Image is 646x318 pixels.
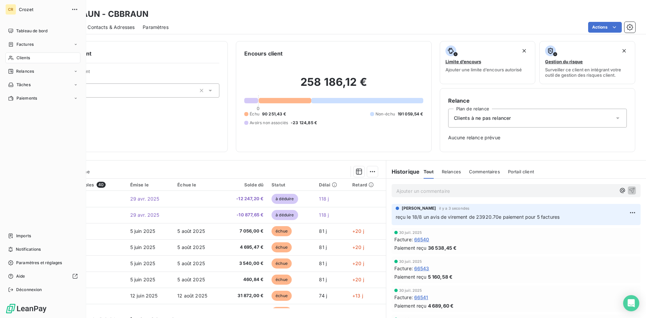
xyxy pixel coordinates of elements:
a: Relances [5,66,80,77]
span: Propriétés Client [54,69,219,78]
span: 90 251,43 € [262,111,286,117]
div: Statut [272,182,311,187]
span: 81 j [319,244,327,250]
span: 5 août 2025 [177,244,205,250]
span: Tâches [16,82,31,88]
span: à déduire [272,194,298,204]
button: Gestion du risqueSurveiller ce client en intégrant votre outil de gestion des risques client. [539,41,635,84]
span: Relances [16,68,34,74]
span: +20 j [352,260,364,266]
span: Clients à ne pas relancer [454,115,511,121]
span: à déduire [272,210,298,220]
img: Logo LeanPay [5,303,47,314]
span: 5 août 2025 [177,260,205,266]
span: Tableau de bord [16,28,47,34]
span: Paramètres [143,24,169,31]
span: 5 juin 2025 [130,244,155,250]
h3: CBBRAUN - CBBRAUN [59,8,149,20]
span: 12 juin 2025 [130,293,158,298]
span: 36 538,45 € [428,244,457,251]
span: échue [272,291,292,301]
span: 81 j [319,228,327,234]
span: 5 juin 2025 [130,228,155,234]
div: CR [5,4,16,15]
button: Limite d’encoursAjouter une limite d’encours autorisé [440,41,536,84]
h6: Encours client [244,49,283,58]
span: -12 247,20 € [227,196,263,202]
div: Solde dû [227,182,263,187]
a: Tâches [5,79,80,90]
span: Clients [16,55,30,61]
span: [PERSON_NAME] [402,205,436,211]
span: il y a 3 secondes [439,206,470,210]
span: Déconnexion [16,287,42,293]
span: Échu [250,111,259,117]
span: Limite d’encours [445,59,481,64]
span: Facture : [394,236,413,243]
span: Non-échu [375,111,395,117]
span: 30 juil. 2025 [399,288,422,292]
div: Délai [319,182,344,187]
span: Avoirs non associés [250,120,288,126]
span: -23 124,85 € [291,120,317,126]
span: 12 août 2025 [177,293,207,298]
div: Pièces comptables [52,182,122,188]
span: Tout [424,169,434,174]
span: Paiement reçu [394,244,427,251]
span: Contacts & Adresses [87,24,135,31]
span: 30 juil. 2025 [399,259,422,263]
div: Open Intercom Messenger [623,295,639,311]
span: reçu le 18/8 un avis de virement de 23920.70e paiement pour 5 factures [396,214,560,220]
span: Surveiller ce client en intégrant votre outil de gestion des risques client. [545,67,630,78]
span: Facture : [394,294,413,301]
a: Aide [5,271,80,282]
span: échue [272,242,292,252]
span: +20 j [352,277,364,282]
span: Relances [442,169,461,174]
span: 460,84 € [227,276,263,283]
h6: Historique [386,168,420,176]
span: Notifications [16,246,41,252]
span: 191 059,54 € [398,111,423,117]
span: 29 avr. 2025 [130,212,159,218]
span: 0 [257,106,259,111]
div: Émise le [130,182,170,187]
span: 5 juin 2025 [130,277,155,282]
h2: 258 186,12 € [244,75,423,96]
a: Imports [5,231,80,241]
span: +20 j [352,244,364,250]
span: Portail client [508,169,534,174]
a: Tableau de bord [5,26,80,36]
span: 3 540,00 € [227,260,263,267]
div: Échue le [177,182,219,187]
span: 74 j [319,293,327,298]
span: 66541 [414,294,428,301]
span: 66540 [414,236,429,243]
span: Paiement reçu [394,273,427,280]
h6: Informations client [41,49,219,58]
span: 30 juil. 2025 [399,231,422,235]
span: 118 j [319,212,329,218]
span: 5 juin 2025 [130,260,155,266]
div: Retard [352,182,382,187]
span: 5 160,58 € [428,273,453,280]
span: -10 877,65 € [227,212,263,218]
a: Clients [5,52,80,63]
h6: Relance [448,97,627,105]
span: échue [272,258,292,269]
span: 118 j [319,196,329,202]
span: +13 j [352,293,363,298]
span: Ajouter une limite d’encours autorisé [445,67,522,72]
span: Aide [16,273,25,279]
span: 5 août 2025 [177,228,205,234]
span: Paiement reçu [394,302,427,309]
span: 7 056,00 € [227,228,263,235]
span: +20 j [352,228,364,234]
button: Actions [588,22,622,33]
span: Gestion du risque [545,59,583,64]
span: Paramètres et réglages [16,260,62,266]
span: 4 689,60 € [428,302,454,309]
span: 29 avr. 2025 [130,196,159,202]
span: 81 j [319,260,327,266]
span: Crozet [19,7,67,12]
